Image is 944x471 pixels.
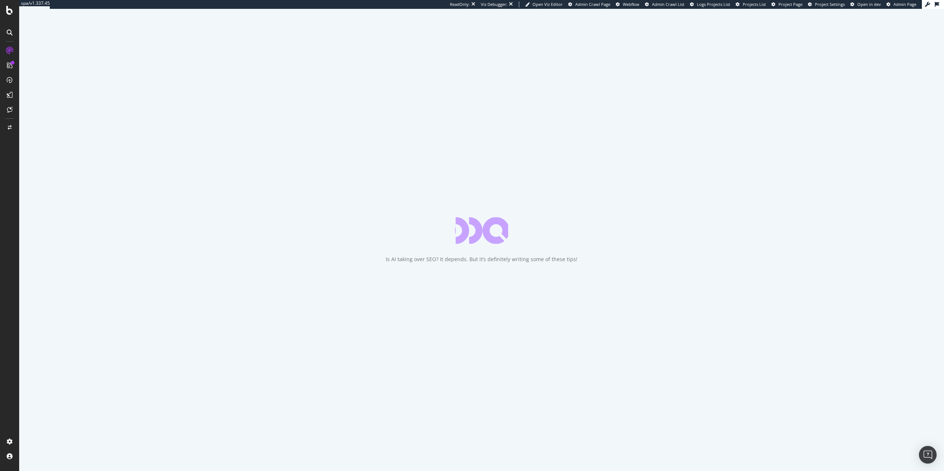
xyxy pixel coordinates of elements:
[450,1,470,7] div: ReadOnly:
[575,1,610,7] span: Admin Crawl Page
[616,1,639,7] a: Webflow
[568,1,610,7] a: Admin Crawl Page
[386,256,577,263] div: Is AI taking over SEO? It depends. But it’s definitely writing some of these tips!
[690,1,730,7] a: Logs Projects List
[652,1,684,7] span: Admin Crawl List
[893,1,916,7] span: Admin Page
[808,1,845,7] a: Project Settings
[778,1,802,7] span: Project Page
[455,217,508,244] div: animation
[743,1,766,7] span: Projects List
[481,1,507,7] div: Viz Debugger:
[525,1,563,7] a: Open Viz Editor
[623,1,639,7] span: Webflow
[645,1,684,7] a: Admin Crawl List
[815,1,845,7] span: Project Settings
[697,1,730,7] span: Logs Projects List
[736,1,766,7] a: Projects List
[850,1,881,7] a: Open in dev
[771,1,802,7] a: Project Page
[919,446,937,464] div: Open Intercom Messenger
[857,1,881,7] span: Open in dev
[532,1,563,7] span: Open Viz Editor
[886,1,916,7] a: Admin Page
